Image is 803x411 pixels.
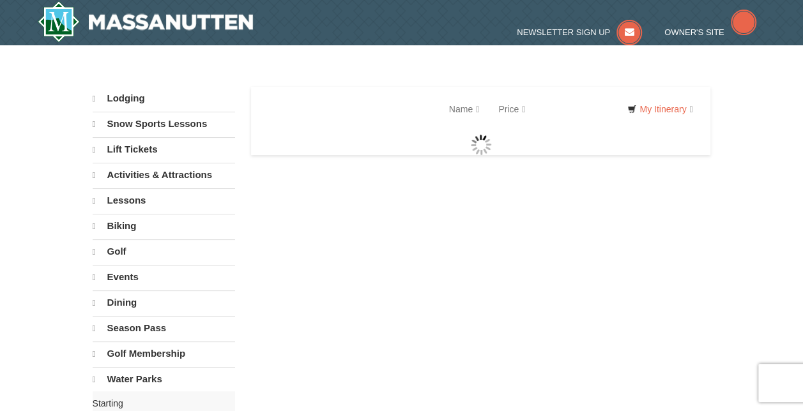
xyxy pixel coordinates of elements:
[38,1,254,42] a: Massanutten Resort
[93,188,235,213] a: Lessons
[93,316,235,340] a: Season Pass
[93,367,235,391] a: Water Parks
[664,27,756,37] a: Owner's Site
[93,265,235,289] a: Events
[93,214,235,238] a: Biking
[93,397,226,410] label: Starting
[619,100,701,119] a: My Itinerary
[93,112,235,136] a: Snow Sports Lessons
[93,163,235,187] a: Activities & Attractions
[517,27,642,37] a: Newsletter Sign Up
[93,137,235,161] a: Lift Tickets
[93,87,235,110] a: Lodging
[664,27,724,37] span: Owner's Site
[93,290,235,315] a: Dining
[489,96,535,122] a: Price
[38,1,254,42] img: Massanutten Resort Logo
[93,239,235,264] a: Golf
[517,27,610,37] span: Newsletter Sign Up
[471,135,491,155] img: wait gif
[440,96,489,122] a: Name
[93,341,235,366] a: Golf Membership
